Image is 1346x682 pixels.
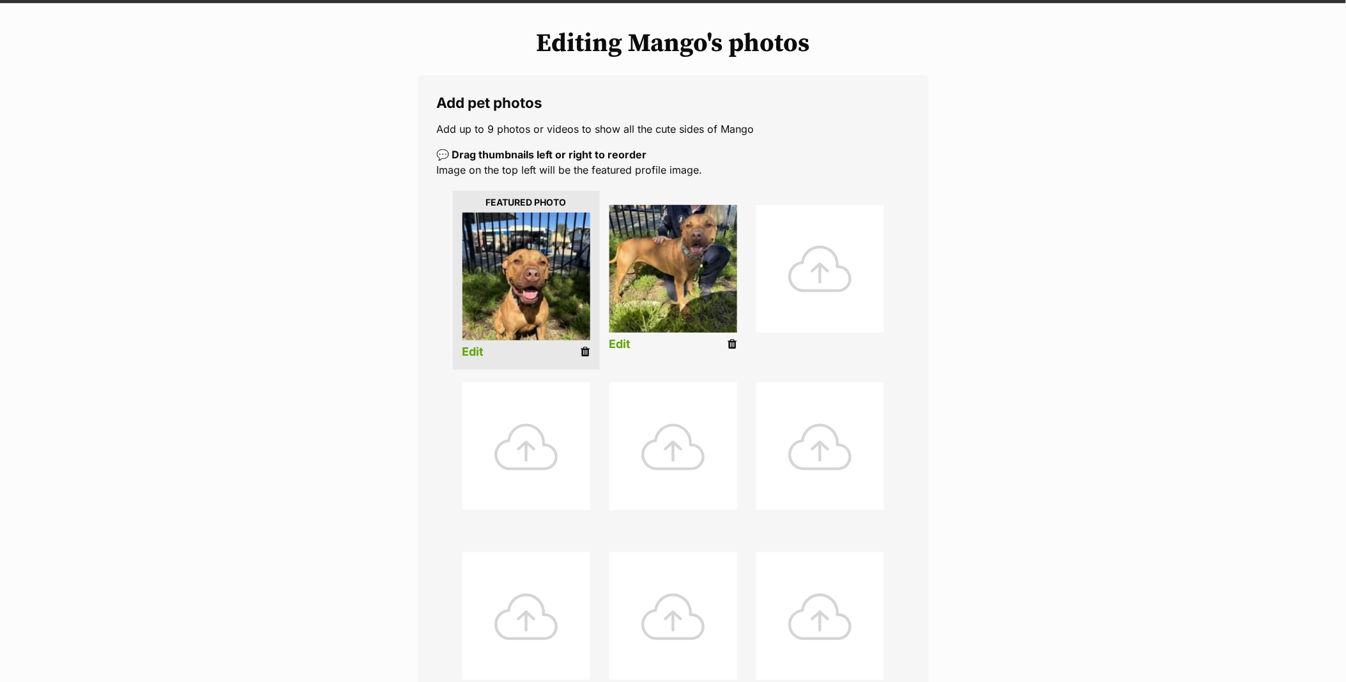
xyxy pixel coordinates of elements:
[437,148,647,161] b: 💬 Drag thumbnails left or right to reorder
[223,29,1124,58] h1: Editing Mango's photos
[463,213,590,340] img: listing photo
[609,338,631,351] a: Edit
[437,121,910,137] p: Add up to 9 photos or videos to show all the cute sides of Mango
[463,345,484,359] a: Edit
[609,205,737,333] img: listing photo
[437,147,910,178] p: Image on the top left will be the featured profile image.
[437,95,910,111] legend: Add pet photos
